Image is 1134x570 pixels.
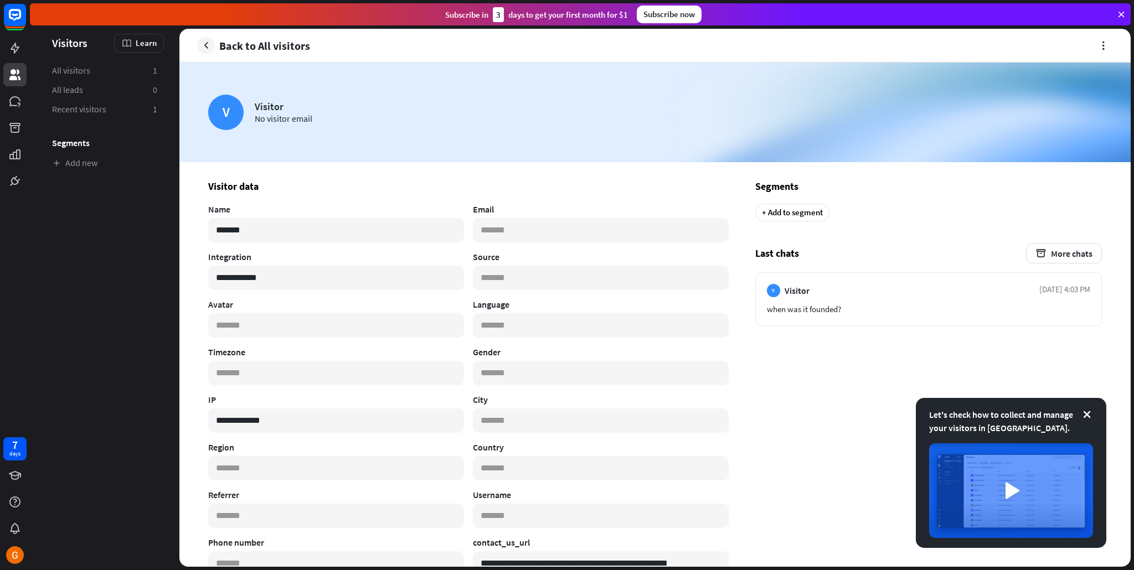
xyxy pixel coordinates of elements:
[52,65,90,76] span: All visitors
[208,537,464,548] h4: Phone number
[473,442,729,453] h4: Country
[767,284,780,297] div: V
[208,95,244,130] div: V
[179,63,1131,162] img: Orange background
[473,299,729,310] h4: Language
[208,299,464,310] h4: Avatar
[755,243,1102,263] h3: Last chats
[473,394,729,405] h4: City
[52,37,87,49] span: Visitors
[12,440,18,450] div: 7
[473,204,729,215] h4: Email
[3,437,27,460] a: 7 days
[208,180,729,193] h3: Visitor data
[929,408,1093,434] div: Let's check how to collect and manage your visitors in [GEOGRAPHIC_DATA].
[219,39,310,52] span: Back to All visitors
[136,38,157,48] span: Learn
[45,100,164,118] a: Recent visitors 1
[45,81,164,99] a: All leads 0
[153,84,157,96] aside: 0
[45,137,164,148] h3: Segments
[637,6,702,23] div: Subscribe now
[45,154,164,172] a: Add new
[197,37,310,54] a: Back to All visitors
[767,304,1090,314] div: when was it founded?
[473,537,729,548] h4: contact_us_url
[208,394,464,405] h4: IP
[1039,284,1090,297] aside: [DATE] 4:03 PM
[473,489,729,500] h4: Username
[153,65,157,76] aside: 1
[1026,243,1102,263] button: More chats
[45,61,164,80] a: All visitors 1
[755,180,1102,193] h3: Segments
[473,251,729,262] h4: Source
[255,113,312,124] div: No visitor email
[929,443,1093,538] img: image
[755,272,1102,326] a: V Visitor [DATE] 4:03 PM when was it founded?
[208,346,464,357] h4: Timezone
[208,442,464,453] h4: Region
[153,103,157,115] aside: 1
[208,204,464,215] h4: Name
[52,103,106,115] span: Recent visitors
[445,7,628,22] div: Subscribe in days to get your first month for $1
[473,346,729,357] h4: Gender
[208,251,464,262] h4: Integration
[255,100,312,113] div: Visitor
[785,285,810,296] span: Visitor
[52,84,83,96] span: All leads
[9,450,20,458] div: days
[208,489,464,500] h4: Referrer
[9,4,42,38] button: Open LiveChat chat widget
[493,7,504,22] div: 3
[755,204,829,221] div: + Add to segment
